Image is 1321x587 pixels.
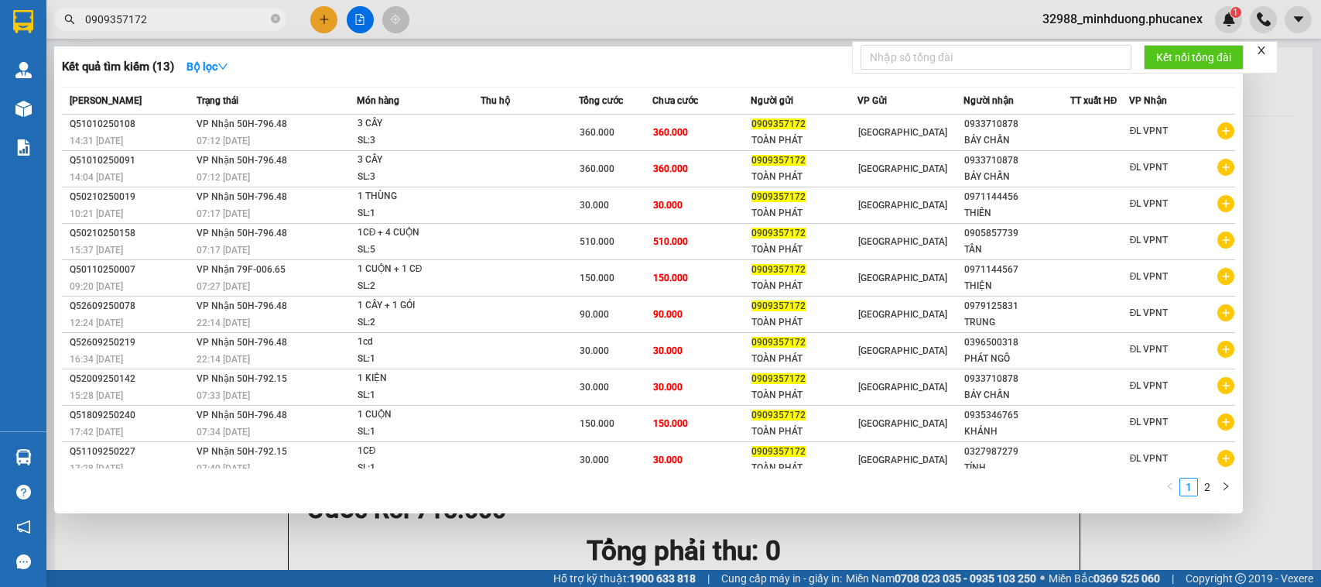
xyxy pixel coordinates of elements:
span: 30.000 [580,345,609,356]
div: SL: 2 [358,278,474,295]
span: 07:17 [DATE] [197,245,250,256]
span: 22:14 [DATE] [197,354,250,365]
input: Nhập số tổng đài [861,45,1131,70]
div: 3 CÂY [358,152,474,169]
button: left [1161,478,1179,496]
span: [GEOGRAPHIC_DATA] [858,236,947,247]
div: 1CĐ + 4 CUỘN [358,225,474,242]
span: VP Nhận 50H-796.48 [197,300,287,311]
div: TOÀN PHÁT [751,169,856,185]
span: Kết nối tổng đài [1156,49,1231,66]
span: VP Nhận 50H-796.48 [197,118,287,129]
span: search [64,14,75,25]
div: BẢY CHẤN [964,132,1069,149]
span: right [1221,482,1230,491]
span: [GEOGRAPHIC_DATA] [858,200,947,211]
div: TOÀN PHÁT [751,242,856,258]
span: 14:04 [DATE] [70,172,123,183]
span: message [16,554,31,569]
span: VP Nhận [1129,95,1167,106]
div: 0935346765 [964,407,1069,424]
div: Q50210250158 [70,225,192,242]
div: 1 THÙNG [358,188,474,205]
div: 0971144567 [964,262,1069,278]
span: plus-circle [1217,159,1234,176]
span: ĐL VPNT [1130,198,1169,209]
img: warehouse-icon [15,62,32,78]
span: ĐL VPNT [1130,271,1169,282]
span: 30.000 [653,455,683,465]
div: 0933710878 [964,153,1069,169]
div: TÂN [964,242,1069,258]
div: SL: 3 [358,132,474,149]
span: 150.000 [580,418,614,429]
span: 30.000 [653,382,683,393]
span: 360.000 [580,163,614,174]
div: THIÊN [964,205,1069,221]
div: SL: 5 [358,242,474,259]
span: [GEOGRAPHIC_DATA] [858,455,947,465]
span: 360.000 [580,127,614,138]
div: 1cd [358,334,474,351]
span: close [1256,45,1267,56]
span: VP Nhận 50H-796.48 [197,228,287,239]
div: TOÀN PHÁT [751,424,856,440]
div: SL: 2 [358,314,474,331]
span: VP Nhận 50H-796.48 [197,155,287,166]
div: 3 CÂY [358,115,474,132]
a: 2 [1199,479,1216,496]
div: TOÀN PHÁT [751,278,856,294]
span: 30.000 [580,382,609,393]
div: 0327987279 [964,444,1069,460]
div: 0905857739 [964,225,1069,242]
div: SL: 1 [358,205,474,222]
span: 150.000 [580,273,614,283]
div: Q52009250142 [70,371,192,387]
a: 1 [1180,479,1197,496]
span: plus-circle [1217,341,1234,358]
span: 0909357172 [751,228,806,239]
span: notification [16,520,31,534]
span: 510.000 [580,236,614,247]
span: 150.000 [653,418,688,429]
div: 0933710878 [964,116,1069,132]
span: 90.000 [580,309,609,320]
span: Thu hộ [481,95,510,106]
span: down [217,61,228,72]
span: VP Nhận 50H-792.15 [197,373,287,384]
div: 1 CÂY + 1 GÓI [358,297,474,314]
span: [GEOGRAPHIC_DATA] [858,273,947,283]
span: Tổng cước [579,95,623,106]
li: Next Page [1217,478,1235,496]
span: 30.000 [653,200,683,211]
span: 07:27 [DATE] [197,281,250,292]
li: 2 [1198,478,1217,496]
span: 0909357172 [751,264,806,275]
span: Người gửi [751,95,793,106]
span: close-circle [271,14,280,23]
span: VP Nhận 79F-006.65 [197,264,286,275]
span: Chưa cước [652,95,698,106]
span: 07:33 [DATE] [197,390,250,401]
div: SL: 3 [358,169,474,186]
div: 1 CUỘN [358,407,474,424]
span: 510.000 [653,236,688,247]
div: TOÀN PHÁT [751,205,856,221]
span: VP Nhận 50H-796.48 [197,191,287,202]
span: close-circle [271,12,280,27]
div: SL: 1 [358,460,474,477]
span: 15:37 [DATE] [70,245,123,256]
div: TRUNG [964,314,1069,331]
span: 30.000 [580,200,609,211]
span: 07:12 [DATE] [197,136,250,146]
div: 1 CUỘN + 1 CĐ [358,261,474,278]
span: 30.000 [580,455,609,465]
span: VP Gửi [857,95,887,106]
button: Bộ lọcdown [174,54,241,79]
span: plus-circle [1217,232,1234,249]
span: 0909357172 [751,155,806,166]
div: TOÀN PHÁT [751,351,856,367]
span: plus-circle [1217,414,1234,431]
span: ĐL VPNT [1130,344,1169,355]
div: TOÀN PHÁT [751,460,856,476]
